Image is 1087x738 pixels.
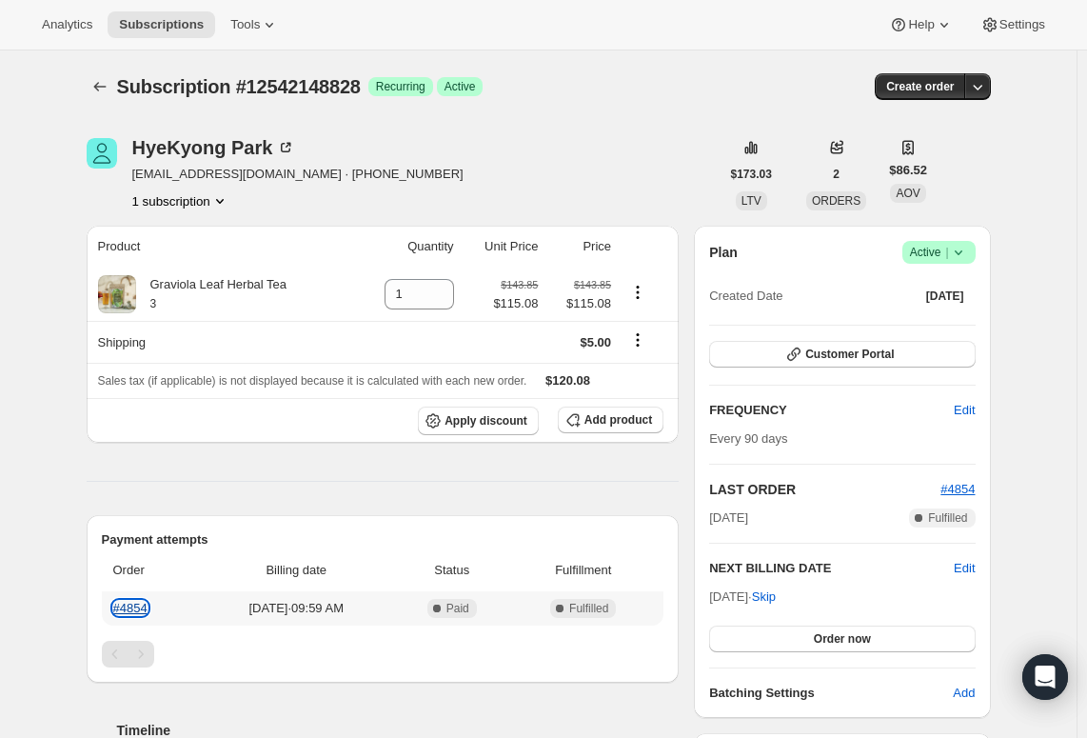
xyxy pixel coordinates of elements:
[752,588,776,607] span: Skip
[445,413,527,429] span: Apply discount
[623,329,653,350] button: Shipping actions
[545,373,590,388] span: $120.08
[354,226,460,268] th: Quantity
[219,11,290,38] button: Tools
[203,599,389,618] span: [DATE] · 09:59 AM
[942,395,986,426] button: Edit
[376,79,425,94] span: Recurring
[117,76,361,97] span: Subscription #12542148828
[953,684,975,703] span: Add
[833,167,840,182] span: 2
[623,282,653,303] button: Product actions
[741,194,761,208] span: LTV
[928,510,967,526] span: Fulfilled
[709,287,782,306] span: Created Date
[132,165,464,184] span: [EMAIL_ADDRESS][DOMAIN_NAME] · [PHONE_NUMBER]
[805,347,894,362] span: Customer Portal
[98,275,136,313] img: product img
[709,243,738,262] h2: Plan
[954,559,975,578] button: Edit
[102,530,664,549] h2: Payment attempts
[501,279,538,290] small: $143.85
[709,626,975,652] button: Order now
[709,480,940,499] h2: LAST ORDER
[446,601,469,616] span: Paid
[574,279,611,290] small: $143.85
[30,11,104,38] button: Analytics
[954,401,975,420] span: Edit
[875,73,965,100] button: Create order
[889,161,927,180] span: $86.52
[418,407,539,435] button: Apply discount
[119,17,204,32] span: Subscriptions
[908,17,934,32] span: Help
[915,283,976,309] button: [DATE]
[1022,654,1068,700] div: Open Intercom Messenger
[814,631,871,647] span: Order now
[910,243,968,262] span: Active
[87,321,355,363] th: Shipping
[896,187,919,200] span: AOV
[940,482,975,496] a: #4854
[709,559,954,578] h2: NEXT BILLING DATE
[584,412,652,428] span: Add product
[514,561,652,580] span: Fulfillment
[460,226,544,268] th: Unit Price
[203,561,389,580] span: Billing date
[821,161,851,188] button: 2
[230,17,260,32] span: Tools
[132,138,296,157] div: HyeKyong Park
[709,589,776,604] span: [DATE] ·
[87,73,113,100] button: Subscriptions
[558,407,663,433] button: Add product
[493,294,538,313] span: $115.08
[941,678,986,708] button: Add
[926,289,964,304] span: [DATE]
[102,549,198,591] th: Order
[87,138,117,169] span: HyeKyong Park
[945,245,948,260] span: |
[42,17,92,32] span: Analytics
[401,561,503,580] span: Status
[132,191,229,210] button: Product actions
[969,11,1057,38] button: Settings
[886,79,954,94] span: Create order
[878,11,964,38] button: Help
[581,335,612,349] span: $5.00
[720,161,783,188] button: $173.03
[731,167,772,182] span: $173.03
[569,601,608,616] span: Fulfilled
[108,11,215,38] button: Subscriptions
[741,582,787,612] button: Skip
[709,509,748,528] span: [DATE]
[113,601,148,615] a: #4854
[940,480,975,499] button: #4854
[102,641,664,668] nav: Pagination
[150,297,157,310] small: 3
[98,374,527,388] span: Sales tax (if applicable) is not displayed because it is calculated with each new order.
[709,431,787,446] span: Every 90 days
[999,17,1045,32] span: Settings
[445,79,476,94] span: Active
[812,194,860,208] span: ORDERS
[87,226,355,268] th: Product
[709,341,975,368] button: Customer Portal
[709,684,953,703] h6: Batching Settings
[136,275,287,313] div: Graviola Leaf Herbal Tea
[549,294,611,313] span: $115.08
[709,401,954,420] h2: FREQUENCY
[543,226,617,268] th: Price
